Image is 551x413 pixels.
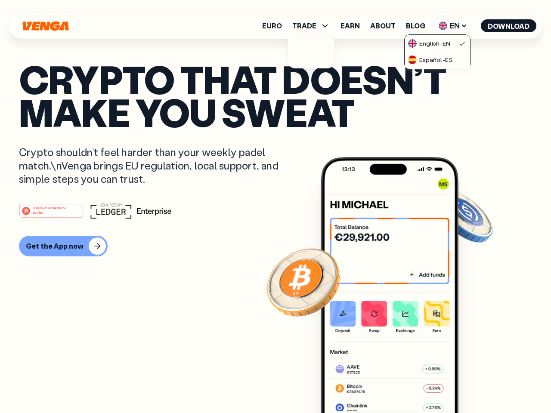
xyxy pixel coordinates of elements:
[19,236,532,256] a: Get the App now
[292,21,330,31] span: TRADE
[370,22,396,29] a: About
[33,210,43,215] tspan: Web3
[439,22,447,30] img: flag-uk
[406,22,425,29] a: Blog
[481,19,536,32] button: Download
[19,209,84,220] a: #1 PRODUCT OF THE MONTHWeb3
[33,206,65,209] tspan: #1 PRODUCT OF THE MONTH
[408,55,417,64] img: flag-es
[408,39,417,48] img: flag-uk
[405,35,470,51] a: flag-ukEnglish-EN
[436,19,471,33] span: EN
[341,22,360,29] a: Earn
[408,39,450,48] div: English - EN
[405,51,470,68] a: flag-esEspañol-ES
[26,242,84,250] div: Get the App now
[433,185,495,247] img: USDC coin
[262,22,282,29] a: Euro
[292,22,316,29] span: TRADE
[408,55,452,64] div: Español - ES
[22,21,70,31] svg: Home
[19,62,532,128] p: Crypto that doesn’t make you sweat
[19,236,108,256] button: Get the App now
[19,145,291,186] p: Crypto shouldn’t feel harder than your weekly padel match.\nVenga brings EU regulation, local sup...
[265,243,342,321] img: Bitcoin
